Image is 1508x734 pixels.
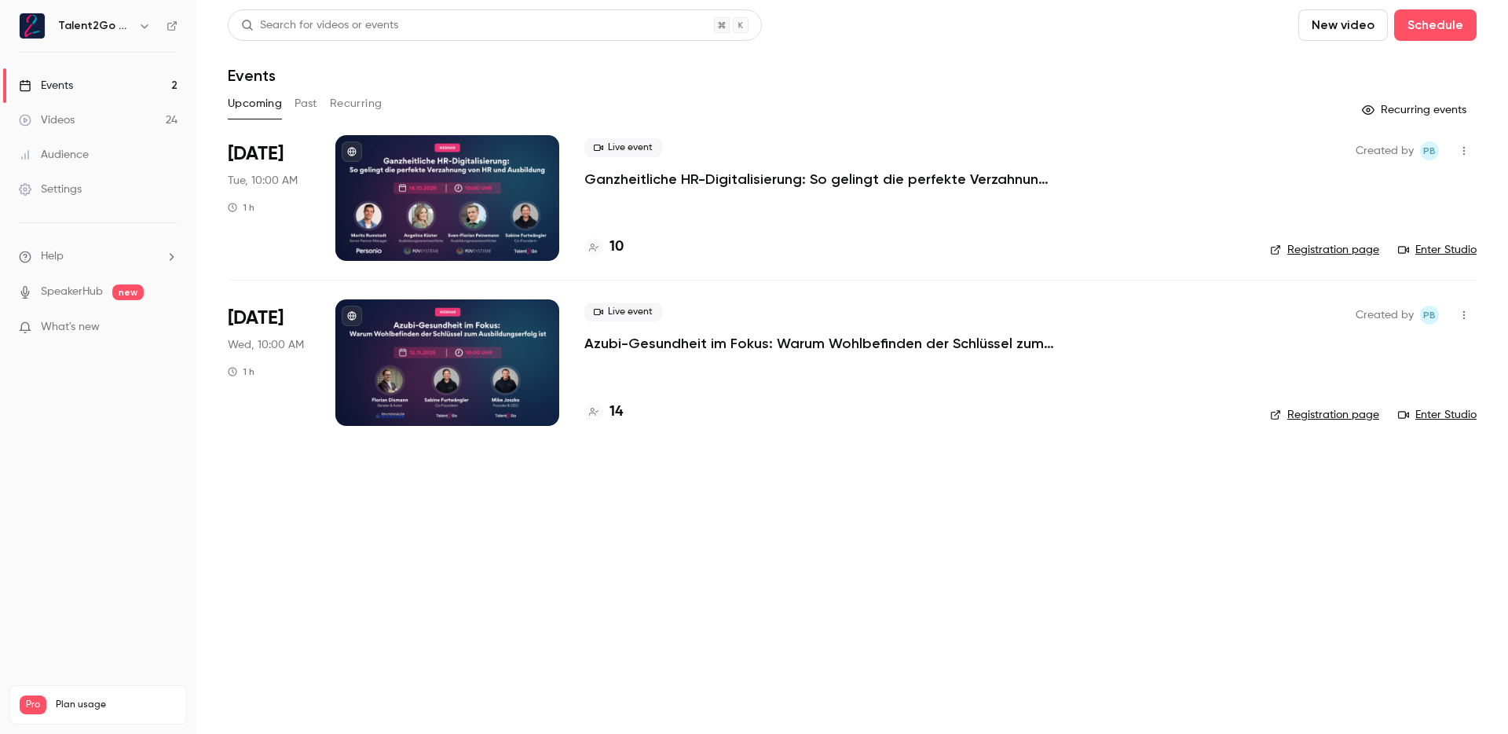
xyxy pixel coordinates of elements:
[228,141,284,167] span: [DATE]
[609,402,623,423] h4: 14
[584,303,662,321] span: Live event
[1394,9,1477,41] button: Schedule
[584,170,1056,189] a: Ganzheitliche HR-Digitalisierung: So gelingt die perfekte Verzahnung von HR und Ausbildung mit Pe...
[41,319,100,336] span: What's new
[241,17,398,34] div: Search for videos or events
[1420,306,1439,325] span: Pascal Blot
[112,284,144,300] span: new
[19,78,73,94] div: Events
[228,201,254,214] div: 1 h
[228,135,310,261] div: Oct 14 Tue, 10:00 AM (Europe/Berlin)
[228,173,298,189] span: Tue, 10:00 AM
[584,237,624,258] a: 10
[1298,9,1388,41] button: New video
[1270,407,1379,423] a: Registration page
[228,306,284,331] span: [DATE]
[56,699,177,711] span: Plan usage
[584,138,662,157] span: Live event
[584,402,623,423] a: 14
[228,337,304,353] span: Wed, 10:00 AM
[584,334,1056,353] a: Azubi-Gesundheit im Fokus: Warum Wohlbefinden der Schlüssel zum Ausbildungserfolg ist 💚
[295,91,317,116] button: Past
[20,13,45,39] img: Talent2Go GmbH
[1270,242,1379,258] a: Registration page
[1398,242,1477,258] a: Enter Studio
[1398,407,1477,423] a: Enter Studio
[58,18,132,34] h6: Talent2Go GmbH
[1420,141,1439,160] span: Pascal Blot
[1423,141,1436,160] span: PB
[41,284,103,300] a: SpeakerHub
[1356,141,1414,160] span: Created by
[228,365,254,378] div: 1 h
[228,66,276,85] h1: Events
[228,299,310,425] div: Nov 12 Wed, 10:00 AM (Europe/Berlin)
[41,248,64,265] span: Help
[609,237,624,258] h4: 10
[20,695,46,714] span: Pro
[19,147,89,163] div: Audience
[1355,97,1477,123] button: Recurring events
[228,91,282,116] button: Upcoming
[19,248,178,265] li: help-dropdown-opener
[1356,306,1414,325] span: Created by
[19,112,75,128] div: Videos
[19,182,82,197] div: Settings
[330,91,382,116] button: Recurring
[1423,306,1436,325] span: PB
